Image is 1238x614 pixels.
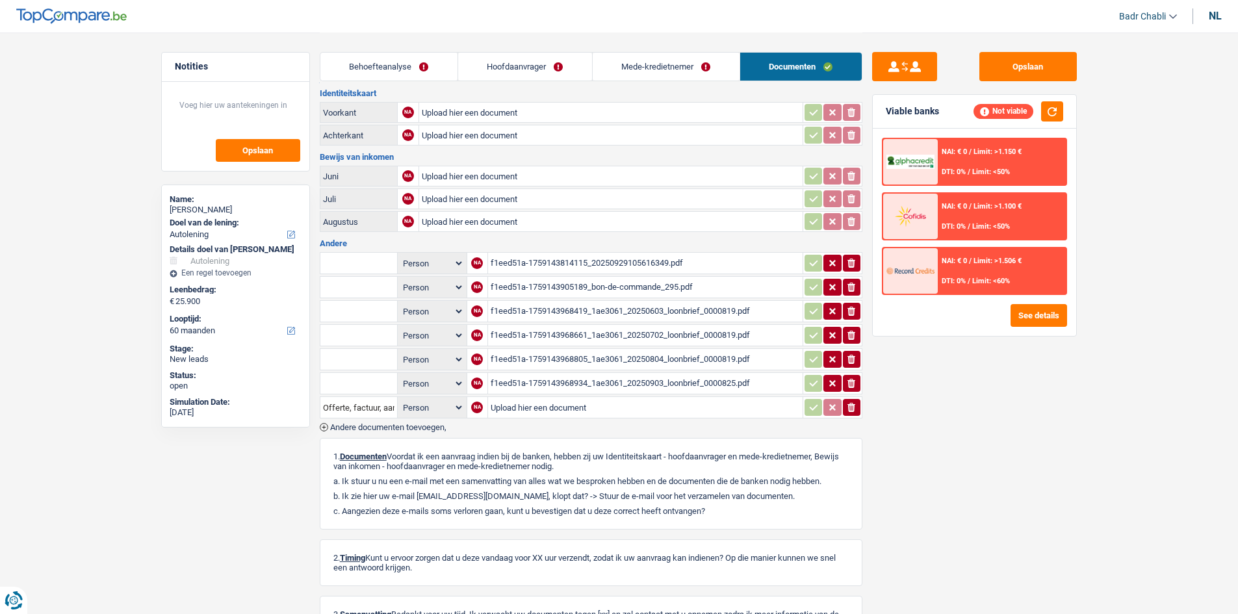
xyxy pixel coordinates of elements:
[170,268,302,277] div: Een regel toevoegen
[968,277,970,285] span: /
[886,106,939,117] div: Viable banks
[1109,6,1177,27] a: Badr Chabli
[323,217,394,227] div: Augustus
[402,107,414,118] div: NA
[471,377,483,389] div: NA
[886,204,935,228] img: Cofidis
[942,257,967,265] span: NAI: € 0
[175,61,296,72] h5: Notities
[170,397,302,407] div: Simulation Date:
[740,53,862,81] a: Documenten
[974,202,1022,211] span: Limit: >1.100 €
[471,353,483,365] div: NA
[491,277,800,297] div: f1eed51a-1759143905189_bon-de-commande_295.pdf
[491,374,800,393] div: f1eed51a-1759143968934_1ae3061_20250903_loonbrief_0000825.pdf
[170,344,302,354] div: Stage:
[333,506,849,516] p: c. Aangezien deze e-mails soms verloren gaan, kunt u bevestigen dat u deze correct heeft ontvangen?
[333,553,849,572] p: 2. Kunt u ervoor zorgen dat u deze vandaag voor XX uur verzendt, zodat ik uw aanvraag kan indiene...
[170,381,302,391] div: open
[330,423,446,431] span: Andere documenten toevoegen,
[471,402,483,413] div: NA
[972,222,1010,231] span: Limit: <50%
[320,53,458,81] a: Behoefteanalyse
[491,253,800,273] div: f1eed51a-1759143814115_20250929105616349.pdf
[402,129,414,141] div: NA
[402,170,414,182] div: NA
[340,553,365,563] span: Timing
[974,147,1022,156] span: Limit: >1.150 €
[593,53,740,81] a: Mede-kredietnemer
[320,423,446,431] button: Andere documenten toevoegen,
[968,168,970,176] span: /
[402,193,414,205] div: NA
[471,329,483,341] div: NA
[323,194,394,204] div: Juli
[170,285,299,295] label: Leenbedrag:
[974,257,1022,265] span: Limit: >1.506 €
[942,168,966,176] span: DTI: 0%
[458,53,592,81] a: Hoofdaanvrager
[491,326,800,345] div: f1eed51a-1759143968661_1ae3061_20250702_loonbrief_0000819.pdf
[323,172,394,181] div: Juni
[333,491,849,501] p: b. Ik zie hier uw e-mail [EMAIL_ADDRESS][DOMAIN_NAME], klopt dat? -> Stuur de e-mail voor het ver...
[16,8,127,24] img: TopCompare Logo
[170,407,302,418] div: [DATE]
[216,139,300,162] button: Opslaan
[942,277,966,285] span: DTI: 0%
[170,218,299,228] label: Doel van de lening:
[170,194,302,205] div: Name:
[972,277,1010,285] span: Limit: <60%
[333,476,849,486] p: a. Ik stuur u nu een e-mail met een samenvatting van alles wat we besproken hebben en de document...
[333,452,849,471] p: 1. Voordat ik een aanvraag indien bij de banken, hebben zij uw Identiteitskaart - hoofdaanvrager ...
[972,168,1010,176] span: Limit: <50%
[1011,304,1067,327] button: See details
[1209,10,1222,22] div: nl
[974,104,1033,118] div: Not viable
[491,350,800,369] div: f1eed51a-1759143968805_1ae3061_20250804_loonbrief_0000819.pdf
[170,370,302,381] div: Status:
[969,147,972,156] span: /
[242,146,273,155] span: Opslaan
[1119,11,1166,22] span: Badr Chabli
[471,281,483,293] div: NA
[491,301,800,321] div: f1eed51a-1759143968419_1ae3061_20250603_loonbrief_0000819.pdf
[471,257,483,269] div: NA
[170,354,302,365] div: New leads
[170,314,299,324] label: Looptijd:
[323,131,394,140] div: Achterkant
[942,202,967,211] span: NAI: € 0
[979,52,1077,81] button: Opslaan
[402,216,414,227] div: NA
[320,239,862,248] h3: Andere
[170,244,302,255] div: Details doel van [PERSON_NAME]
[942,222,966,231] span: DTI: 0%
[320,89,862,97] h3: Identiteitskaart
[969,257,972,265] span: /
[886,259,935,283] img: Record Credits
[471,305,483,317] div: NA
[968,222,970,231] span: /
[942,147,967,156] span: NAI: € 0
[320,153,862,161] h3: Bewijs van inkomen
[170,205,302,215] div: [PERSON_NAME]
[170,296,174,307] span: €
[323,108,394,118] div: Voorkant
[340,452,387,461] span: Documenten
[886,155,935,170] img: AlphaCredit
[969,202,972,211] span: /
